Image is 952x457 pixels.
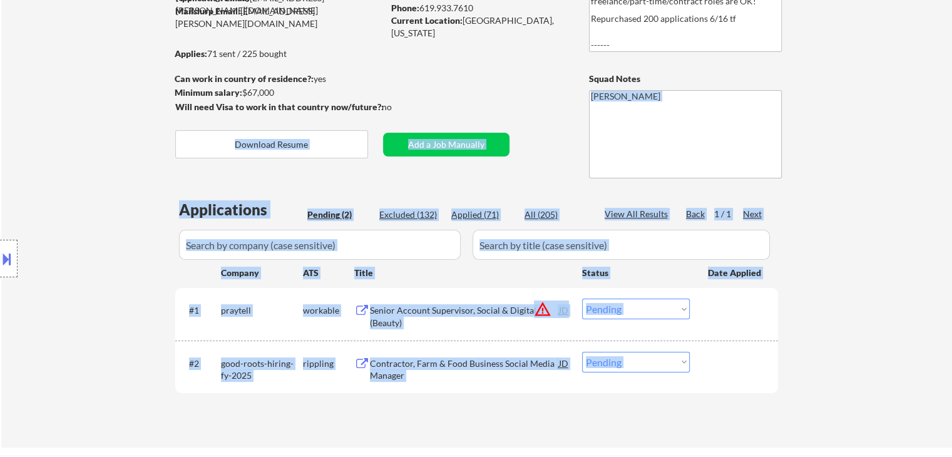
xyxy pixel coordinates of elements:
div: praytell [221,304,303,317]
div: Pending (2) [307,208,370,221]
div: yes [175,73,379,85]
div: Back [686,208,706,220]
button: Add a Job Manually [383,133,509,157]
strong: Can work in country of residence?: [175,73,314,84]
div: 619.933.7610 [391,2,568,14]
div: JD [558,352,570,374]
div: [EMAIL_ADDRESS][PERSON_NAME][DOMAIN_NAME] [175,5,383,29]
div: rippling [303,357,354,370]
strong: Mailslurp Email: [175,6,240,16]
div: Excluded (132) [379,208,442,221]
strong: Current Location: [391,15,463,26]
div: View All Results [605,208,672,220]
div: [GEOGRAPHIC_DATA], [US_STATE] [391,14,568,39]
div: Company [221,267,303,279]
strong: Will need Visa to work in that country now/future?: [175,101,384,112]
div: $67,000 [175,86,383,99]
div: 71 sent / 225 bought [175,48,383,60]
div: ATS [303,267,354,279]
div: Status [582,261,690,284]
div: JD [558,299,570,321]
div: Applied (71) [451,208,514,221]
button: Download Resume [175,130,368,158]
div: Title [354,267,570,279]
div: Squad Notes [589,73,782,85]
div: Senior Account Supervisor, Social & Digital (Beauty) [370,304,559,329]
div: good-roots-hiring-fy-2025 [221,357,303,382]
div: Applications [179,202,303,217]
div: workable [303,304,354,317]
strong: Phone: [391,3,419,13]
button: warning_amber [534,300,551,318]
div: no [382,101,417,113]
input: Search by title (case sensitive) [473,230,770,260]
div: Next [743,208,763,220]
input: Search by company (case sensitive) [179,230,461,260]
div: Date Applied [708,267,763,279]
div: All (205) [525,208,587,221]
strong: Applies: [175,48,207,59]
div: Contractor, Farm & Food Business Social Media Manager [370,357,559,382]
div: 1 / 1 [714,208,743,220]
